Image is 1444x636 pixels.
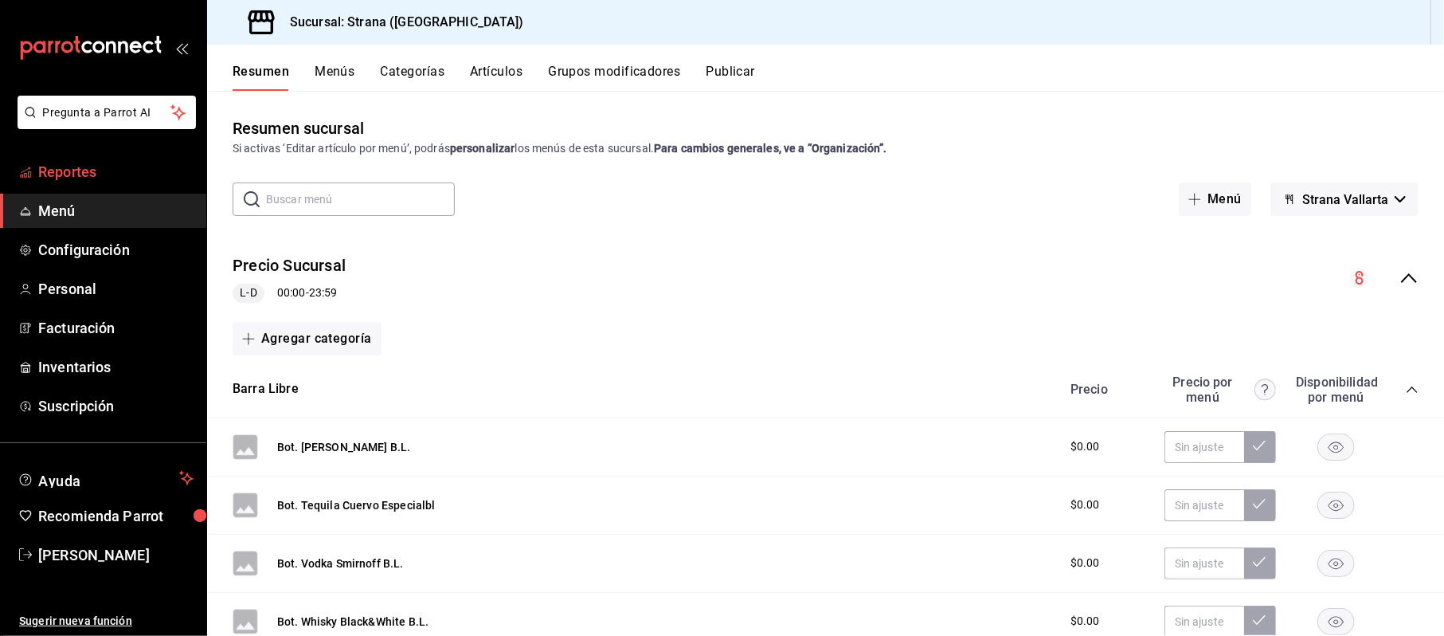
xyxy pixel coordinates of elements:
[277,556,404,571] button: Bot. Vodka Smirnoff B.L.
[38,395,194,417] span: Suscripción
[19,613,194,630] span: Sugerir nueva función
[38,239,194,261] span: Configuración
[233,284,346,303] div: 00:00 - 23:59
[1296,375,1376,405] div: Disponibilidad por menú
[277,13,524,32] h3: Sucursal: Strana ([GEOGRAPHIC_DATA])
[43,104,171,121] span: Pregunta a Parrot AI
[1164,375,1276,405] div: Precio por menú
[654,142,887,155] strong: Para cambios generales, ve a “Organización”.
[277,497,436,513] button: Bot. Tequila Cuervo Especialbl
[233,380,299,398] button: Barra Libre
[1179,183,1251,216] button: Menú
[38,200,194,222] span: Menú
[277,614,429,630] button: Bot. Whisky Black&White B.L.
[470,64,522,91] button: Artículos
[207,241,1444,316] div: collapse-menu-row
[1406,383,1419,396] button: collapse-category-row
[233,285,263,301] span: L-D
[1070,555,1100,571] span: $0.00
[277,439,410,455] button: Bot. [PERSON_NAME] B.L.
[1164,548,1244,579] input: Sin ajuste
[1055,382,1156,397] div: Precio
[381,64,445,91] button: Categorías
[233,140,1419,157] div: Si activas ‘Editar artículo por menú’, podrás los menús de esta sucursal.
[233,116,364,140] div: Resumen sucursal
[38,317,194,339] span: Facturación
[233,64,1444,91] div: navigation tabs
[548,64,680,91] button: Grupos modificadores
[38,161,194,183] span: Reportes
[175,41,188,54] button: open_drawer_menu
[233,322,382,355] button: Agregar categoría
[233,254,346,277] button: Precio Sucursal
[38,505,194,527] span: Recomienda Parrot
[1270,183,1419,216] button: Strana Vallarta
[38,278,194,300] span: Personal
[1070,497,1100,513] span: $0.00
[315,64,354,91] button: Menús
[450,142,515,155] strong: personalizar
[706,64,755,91] button: Publicar
[11,116,196,132] a: Pregunta a Parrot AI
[266,183,455,215] input: Buscar menú
[18,96,196,129] button: Pregunta a Parrot AI
[233,64,289,91] button: Resumen
[38,356,194,378] span: Inventarios
[1302,192,1388,207] span: Strana Vallarta
[1164,431,1244,463] input: Sin ajuste
[38,544,194,566] span: [PERSON_NAME]
[1164,489,1244,521] input: Sin ajuste
[38,469,173,488] span: Ayuda
[1070,613,1100,630] span: $0.00
[1070,438,1100,455] span: $0.00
